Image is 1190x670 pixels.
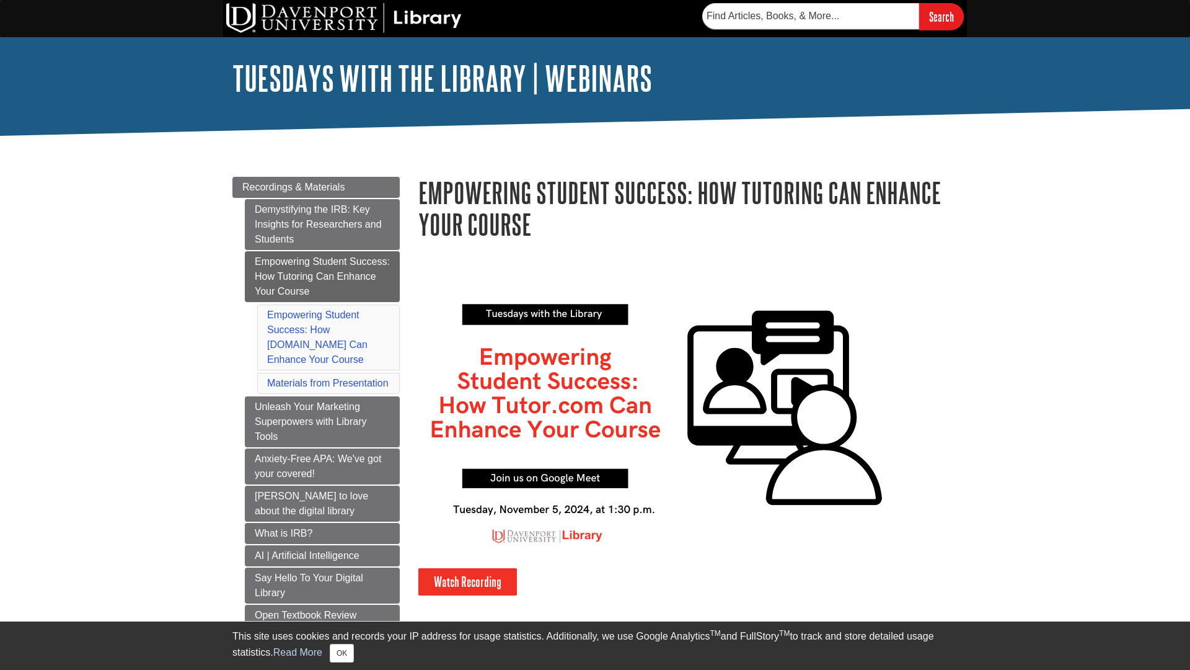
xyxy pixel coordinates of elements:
img: tuesdays with the library [418,268,914,568]
a: [PERSON_NAME] to love about the digital library [245,486,400,522]
sup: TM [779,629,790,638]
span: Recordings & Materials [242,182,345,192]
a: Empowering Student Success: How Tutoring Can Enhance Your Course [245,251,400,302]
h1: Empowering Student Success: How Tutoring Can Enhance Your Course [418,177,958,240]
a: Open Textbook Review Program [245,605,400,641]
a: Demystifying the IRB: Key Insights for Researchers and Students [245,199,400,250]
img: DU Library [226,3,462,33]
a: Watch Recording [418,568,517,596]
a: Say Hello To Your Digital Library [245,568,400,604]
a: Read More [273,647,322,658]
button: Close [330,644,354,663]
a: Recordings & Materials [232,177,400,198]
a: Unleash Your Marketing Superpowers with Library Tools [245,396,400,447]
input: Search [919,3,964,30]
a: Empowering Student Success: How [DOMAIN_NAME] Can Enhance Your Course [267,310,368,365]
a: AI | Artificial Intelligence [245,545,400,566]
a: Tuesdays with the Library | Webinars [232,59,652,97]
a: What is IRB? [245,523,400,544]
sup: TM [710,629,720,638]
input: Find Articles, Books, & More... [702,3,919,29]
form: Searches DU Library's articles, books, and more [702,3,964,30]
a: Anxiety-Free APA: We've got your covered! [245,449,400,485]
div: This site uses cookies and records your IP address for usage statistics. Additionally, we use Goo... [232,629,958,663]
a: Materials from Presentation [267,378,389,388]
